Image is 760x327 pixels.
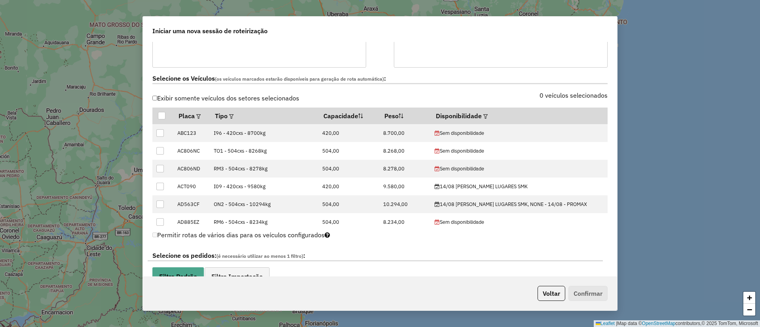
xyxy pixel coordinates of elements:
th: Tipo [209,108,318,124]
label: Permitir rotas de vários dias para os veículos configurados [152,227,330,242]
input: Permitir rotas de vários dias para os veículos configurados [152,232,157,237]
td: 8.268,00 [379,142,430,160]
label: Selecione os Veículos : [152,74,608,84]
td: I96 - 420cxs - 8700kg [209,124,318,142]
i: 'Roteirizador.NaoPossuiAgenda' | translate [435,220,440,225]
td: 420,00 [318,124,379,142]
i: 'Roteirizador.NaoPossuiAgenda' | translate [435,149,440,154]
div: Sem disponibilidade [435,129,603,137]
span: | [616,321,617,326]
td: RM6 - 504cxs - 8234kg [209,213,318,231]
td: AD563CF [173,195,209,213]
th: Peso [379,108,430,124]
td: 9.580,00 [379,178,430,195]
div: Sem disponibilidade [435,218,603,226]
a: Zoom in [743,292,755,304]
i: 'Roteirizador.NaoPossuiAgenda' | translate [435,166,440,172]
a: Leaflet [596,321,615,326]
span: + [747,293,752,302]
th: Capacidade [318,108,379,124]
th: Placa [173,108,209,124]
i: Possui agenda para o dia [435,202,440,207]
td: AC806NC [173,142,209,160]
span: (os veículos marcados estarão disponíveis para geração de rota automática) [215,76,384,82]
td: RM3 - 504cxs - 8278kg [209,160,318,178]
a: Zoom out [743,304,755,316]
td: 504,00 [318,142,379,160]
span: Filtro Padrão [159,273,197,280]
td: TO1 - 504cxs - 8268kg [209,142,318,160]
td: 504,00 [318,195,379,213]
span: (é necessário utilizar ao menos 1 filtro) [217,253,303,259]
div: 14/08 [PERSON_NAME] LUGARES SMK [435,183,603,190]
td: ACT090 [173,178,209,195]
label: Selecione os pedidos: : [148,251,603,261]
div: 14/08 [PERSON_NAME] LUGARES SMK, NONE - 14/08 - PROMAX [435,200,603,208]
td: 10.294,00 [379,195,430,213]
span: Iniciar uma nova sessão de roteirização [152,26,268,36]
div: Sem disponibilidade [435,165,603,172]
span: Filtro Importação [211,273,263,280]
a: OpenStreetMap [642,321,676,326]
i: Selecione pelo menos um veículo [325,232,330,238]
td: ON2 - 504cxs - 10294kg [209,195,318,213]
label: Exibir somente veículos dos setores selecionados [152,91,299,106]
td: ABC123 [173,124,209,142]
td: 8.278,00 [379,160,430,178]
td: 8.700,00 [379,124,430,142]
td: I09 - 420cxs - 9580kg [209,178,318,195]
i: Possui agenda para o dia [435,184,440,189]
div: Sem disponibilidade [435,147,603,155]
div: Map data © contributors,© 2025 TomTom, Microsoft [594,320,760,327]
button: Voltar [538,286,565,301]
td: 504,00 [318,213,379,231]
td: 504,00 [318,160,379,178]
th: Disponibilidade [430,108,607,124]
td: 8.234,00 [379,213,430,231]
td: AD885EZ [173,213,209,231]
td: AC806ND [173,160,209,178]
td: 420,00 [318,178,379,195]
input: Exibir somente veículos dos setores selecionados [152,96,157,100]
span: − [747,304,752,314]
label: 0 veículos selecionados [540,91,608,100]
i: 'Roteirizador.NaoPossuiAgenda' | translate [435,131,440,136]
